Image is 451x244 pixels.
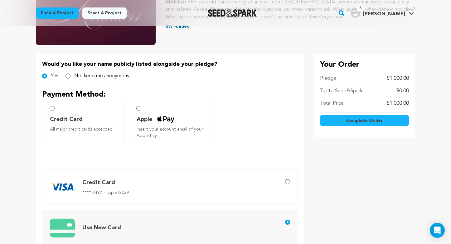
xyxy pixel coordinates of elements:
img: user.png [351,8,361,18]
img: Seed&Spark Logo Dark Mode [208,9,257,17]
p: Your Order [320,60,409,70]
a: Michele B.'s Profile [349,7,415,18]
a: Start a project [82,7,127,19]
img: Visa icons [50,175,75,199]
a: Fund a project [36,7,79,19]
p: Payment Method: [42,90,298,100]
p: $1,000.00 [387,100,409,107]
p: 0% Funded [166,23,415,30]
p: $1,000.00 [387,75,409,82]
p: Would you like your name publicly listed alongside your pledge? [42,60,298,69]
span: **** 2497 - Exp 6/2029 [82,189,129,196]
span: Apple [137,115,152,124]
p: Total Price [320,100,344,107]
img: credit card icons [157,116,174,123]
span: Complete Order [346,117,383,124]
span: Credit Card [50,115,83,124]
span: 5 [357,5,364,12]
span: Credit Card [82,180,115,185]
p: $0.00 [396,87,409,95]
span: All major credit cards accepted. [50,126,119,132]
div: Michele B.'s Profile [351,8,405,18]
button: Complete Order [320,115,409,126]
label: Yes [51,72,58,80]
div: Open Intercom Messenger [430,223,445,238]
span: Insert your account email of your Apple Pay. [137,126,205,139]
label: No, keep me anonymous [74,72,129,80]
a: Seed&Spark Homepage [208,9,257,17]
span: Use New Card [82,225,121,231]
span: [PERSON_NAME] [363,12,405,17]
p: Tip to Seed&Spark [320,87,362,95]
img: credit card icons [50,215,75,241]
span: Michele B.'s Profile [349,7,415,20]
p: Pledge [320,75,336,82]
